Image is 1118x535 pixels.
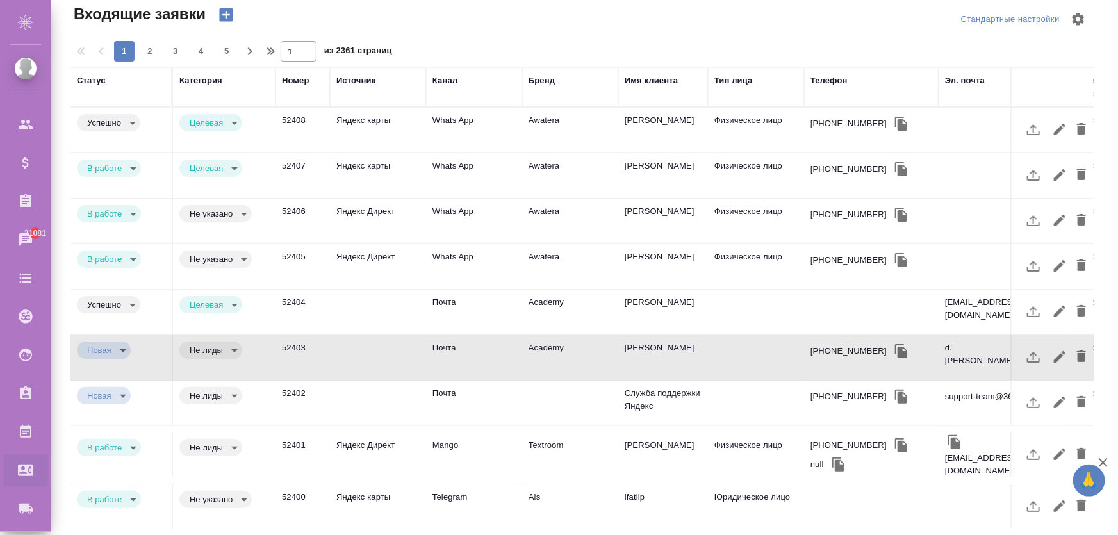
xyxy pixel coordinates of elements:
button: Редактировать [1049,296,1071,327]
td: [PERSON_NAME] [618,153,708,198]
td: 52405 [275,244,330,289]
td: 52407 [275,153,330,198]
button: Загрузить файл [1018,114,1049,145]
td: Яндекс карты [330,153,426,198]
button: В работе [83,208,126,219]
td: ifatlip [618,484,708,529]
td: Служба поддержки Яндекс [618,381,708,425]
div: Успешно [77,205,141,222]
div: split button [958,10,1063,29]
td: Whats App [426,153,522,198]
button: Загрузить файл [1018,160,1049,190]
button: Редактировать [1049,160,1071,190]
td: 52408 [275,108,330,152]
button: Не указано [186,254,236,265]
div: Бренд [529,74,555,87]
button: Скопировать [945,432,964,452]
button: В работе [83,442,126,453]
p: [EMAIL_ADDRESS][DOMAIN_NAME] [945,452,1041,477]
button: 2 [140,41,160,62]
button: Редактировать [1049,342,1071,372]
div: Успешно [77,114,140,131]
div: Это спам, фрилансеры, текущие клиенты и т.д. [179,387,269,404]
button: В работе [83,254,126,265]
span: 🙏 [1078,467,1100,494]
td: Почта [426,335,522,380]
td: [PERSON_NAME] [618,244,708,289]
button: Удалить [1071,114,1092,145]
button: Не лиды [186,390,227,401]
td: Academy [522,290,618,334]
button: Загрузить файл [1018,491,1049,522]
button: Редактировать [1049,439,1071,470]
div: Успешно [179,439,242,456]
button: Не указано [186,208,236,219]
button: 3 [165,41,186,62]
button: Редактировать [1049,387,1071,418]
div: Успешно [77,160,141,177]
td: Физическое лицо [708,432,804,477]
span: 4 [191,45,211,58]
span: Входящие заявки [70,4,206,24]
button: Редактировать [1049,251,1071,281]
div: Канал [432,74,457,87]
td: Telegram [426,484,522,529]
div: Номер [282,74,309,87]
button: Загрузить файл [1018,251,1049,281]
td: Юридическое лицо [708,484,804,529]
button: Удалить [1071,296,1092,327]
span: 2 [140,45,160,58]
div: Успешно [179,160,242,177]
p: support-team@360.yan... [945,390,1041,403]
button: Целевая [186,299,227,310]
div: Статус [77,74,106,87]
div: [PHONE_NUMBER] [810,254,887,267]
td: Awatera [522,199,618,243]
div: [PHONE_NUMBER] [810,345,887,358]
div: [PHONE_NUMBER] [810,390,887,403]
td: 52401 [275,432,330,477]
button: Загрузить файл [1018,342,1049,372]
td: Als [522,484,618,529]
button: Загрузить файл [1018,439,1049,470]
button: Создать [211,4,242,26]
button: Успешно [83,299,125,310]
div: Успешно [77,251,141,268]
div: Успешно [179,387,242,404]
div: [PHONE_NUMBER] [810,208,887,221]
div: Успешно [179,114,242,131]
span: Настроить таблицу [1063,4,1094,35]
span: 3 [165,45,186,58]
div: Успешно [179,491,252,508]
td: Физическое лицо [708,244,804,289]
div: [PHONE_NUMBER] [810,163,887,176]
td: Яндекс карты [330,484,426,529]
td: [PERSON_NAME] [618,432,708,477]
td: Почта [426,290,522,334]
button: Не лиды [186,345,227,356]
button: В работе [83,163,126,174]
div: [PHONE_NUMBER] [810,439,887,452]
button: Загрузить файл [1018,296,1049,327]
button: Скопировать [892,342,911,361]
button: Целевая [186,117,227,128]
span: 31081 [17,227,54,240]
p: [EMAIL_ADDRESS][DOMAIN_NAME] [945,296,1041,322]
p: d.[PERSON_NAME]@awatera... [945,342,1060,367]
div: Успешно [179,205,252,222]
button: Целевая [186,163,227,174]
div: [PHONE_NUMBER] [810,117,887,130]
div: Успешно [77,342,131,359]
button: Не указано [186,494,236,505]
td: Whats App [426,108,522,152]
td: 52400 [275,484,330,529]
button: Скопировать [892,114,911,133]
button: Удалить [1071,251,1092,281]
td: Textroom [522,432,618,477]
button: Скопировать [829,455,848,474]
button: Удалить [1071,491,1092,522]
button: 5 [217,41,237,62]
td: Яндекс Директ [330,199,426,243]
button: Редактировать [1049,114,1071,145]
td: Awatera [522,153,618,198]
